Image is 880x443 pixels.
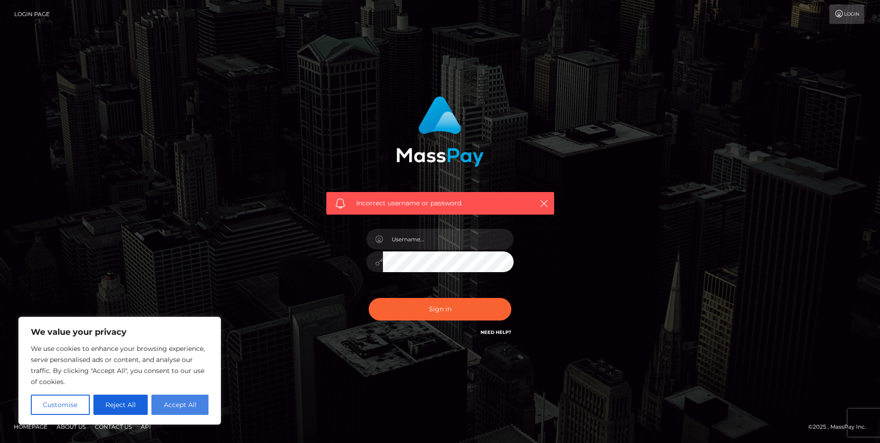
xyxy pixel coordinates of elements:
button: Accept All [151,395,208,415]
div: We value your privacy [18,317,221,425]
a: Need Help? [481,329,511,335]
img: MassPay Login [396,96,484,167]
a: Homepage [10,420,51,434]
button: Customise [31,395,90,415]
a: About Us [53,420,89,434]
p: We value your privacy [31,326,208,338]
a: API [137,420,155,434]
span: Incorrect username or password. [356,198,524,208]
button: Sign in [369,298,511,321]
a: Login [829,5,864,24]
input: Username... [383,229,514,250]
button: Reject All [93,395,148,415]
p: We use cookies to enhance your browsing experience, serve personalised ads or content, and analys... [31,343,208,387]
a: Contact Us [91,420,135,434]
div: © 2025 , MassPay Inc. [808,422,873,432]
a: Login Page [14,5,50,24]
